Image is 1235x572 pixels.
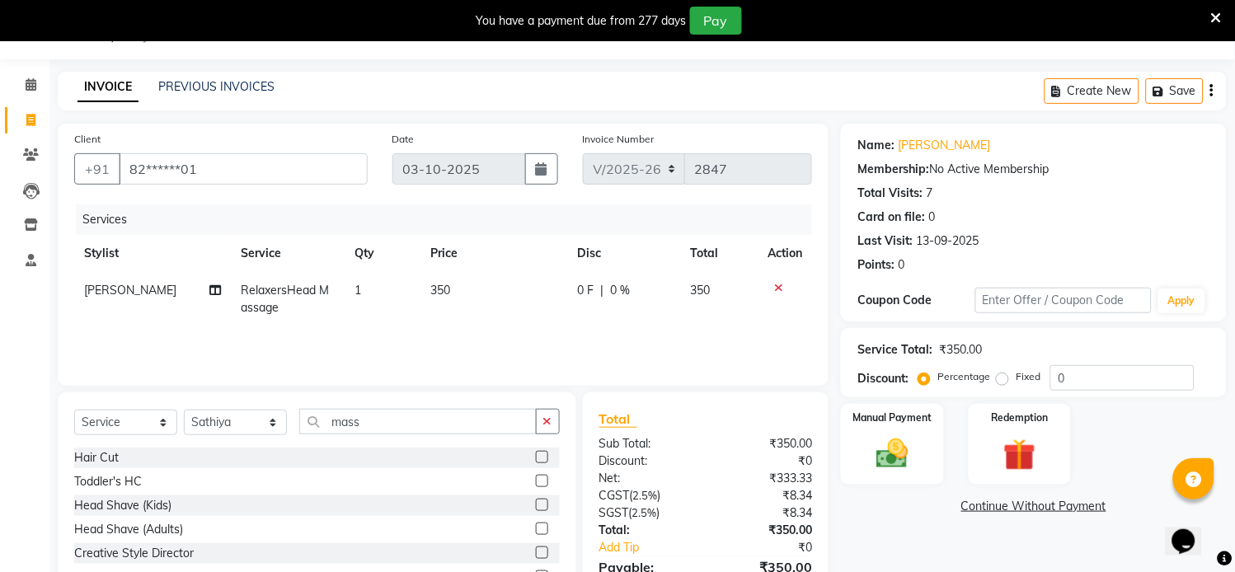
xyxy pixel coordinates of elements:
div: Sub Total: [587,435,706,452]
iframe: chat widget [1166,506,1219,556]
span: 350 [431,283,451,298]
label: Date [392,132,415,147]
span: [PERSON_NAME] [84,283,176,298]
th: Price [421,235,568,272]
span: CGST [599,488,630,503]
span: 2.5% [633,489,658,502]
div: Services [76,204,824,235]
div: Card on file: [857,209,925,226]
div: 0 [928,209,935,226]
th: Qty [345,235,421,272]
span: | [601,282,604,299]
span: RelaxersHead Massage [241,283,329,315]
a: Add Tip [587,539,726,556]
input: Enter Offer / Coupon Code [975,288,1152,313]
a: PREVIOUS INVOICES [158,79,275,94]
a: INVOICE [77,73,139,102]
div: 0 [898,256,904,274]
th: Service [231,235,345,272]
div: Creative Style Director [74,545,194,562]
div: Service Total: [857,341,932,359]
label: Redemption [991,410,1048,425]
button: Create New [1045,78,1139,104]
div: Last Visit: [857,232,913,250]
th: Total [681,235,758,272]
div: Membership: [857,161,929,178]
div: ₹0 [726,539,824,556]
div: Net: [587,470,706,487]
button: Apply [1158,288,1205,313]
label: Percentage [937,369,990,384]
div: Discount: [857,370,909,387]
th: Action [758,235,812,272]
span: 1 [355,283,362,298]
span: 350 [691,283,711,298]
input: Search by Name/Mobile/Email/Code [119,153,368,185]
div: Discount: [587,452,706,470]
div: ₹333.33 [706,470,824,487]
div: No Active Membership [857,161,1210,178]
div: ₹0 [706,452,824,470]
div: Head Shave (Kids) [74,497,171,514]
div: ₹8.34 [706,487,824,504]
div: Points: [857,256,895,274]
th: Stylist [74,235,231,272]
label: Client [74,132,101,147]
div: Hair Cut [74,449,119,467]
div: ₹350.00 [706,435,824,452]
span: SGST [599,505,629,520]
div: Name: [857,137,895,154]
input: Search or Scan [299,409,537,434]
div: Toddler's HC [74,473,142,490]
label: Invoice Number [583,132,655,147]
div: 13-09-2025 [916,232,979,250]
span: Total [599,410,637,428]
div: ₹350.00 [939,341,982,359]
label: Manual Payment [853,410,932,425]
div: Coupon Code [857,292,975,309]
a: Continue Without Payment [844,498,1223,515]
span: 2.5% [632,506,657,519]
span: 0 F [578,282,594,299]
div: ₹8.34 [706,504,824,522]
a: [PERSON_NAME] [898,137,990,154]
label: Fixed [1016,369,1040,384]
div: ( ) [587,487,706,504]
button: Pay [690,7,742,35]
th: Disc [568,235,681,272]
button: Save [1146,78,1204,104]
div: ₹350.00 [706,522,824,539]
div: You have a payment due from 277 days [477,12,687,30]
div: ( ) [587,504,706,522]
img: _cash.svg [866,435,918,472]
div: Head Shave (Adults) [74,521,183,538]
div: Total Visits: [857,185,923,202]
span: 0 % [611,282,631,299]
img: _gift.svg [993,435,1045,475]
button: +91 [74,153,120,185]
div: 7 [926,185,932,202]
div: Total: [587,522,706,539]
